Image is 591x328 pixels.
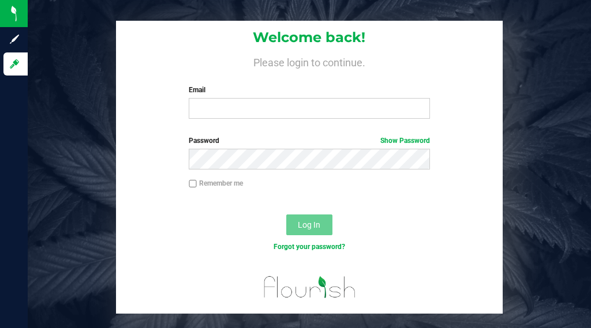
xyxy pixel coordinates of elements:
[286,214,332,235] button: Log In
[189,180,197,188] input: Remember me
[261,265,358,306] img: flourish_logo.png
[116,55,503,69] h4: Please login to continue.
[380,137,430,145] a: Show Password
[9,58,20,70] inline-svg: Log in
[9,33,20,45] inline-svg: Sign up
[274,243,345,251] a: Forgot your password?
[298,220,320,229] span: Log In
[116,30,503,45] h1: Welcome back!
[189,137,219,145] span: Password
[189,178,243,188] label: Remember me
[189,85,429,95] label: Email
